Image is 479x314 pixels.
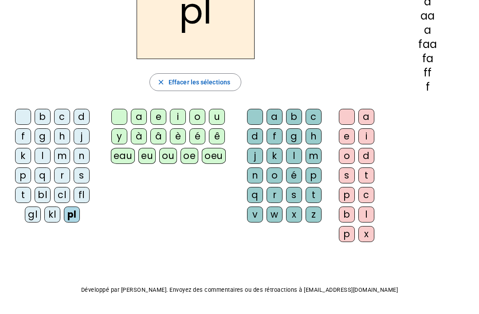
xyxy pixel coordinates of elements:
div: p [339,187,355,203]
div: l [35,148,51,164]
div: j [247,148,263,164]
div: fa [391,53,465,64]
div: o [339,148,355,164]
div: w [267,207,283,223]
div: g [35,128,51,144]
div: t [358,167,374,183]
div: u [209,109,225,125]
div: i [358,128,374,144]
div: x [358,226,374,242]
div: cl [54,187,70,203]
mat-icon: close [157,78,165,86]
div: k [15,148,31,164]
div: b [339,207,355,223]
div: n [247,167,263,183]
p: Développé par [PERSON_NAME]. Envoyez des commentaires ou des rétroactions à [EMAIL_ADDRESS][DOMAI... [7,285,472,295]
div: d [358,148,374,164]
div: a [131,109,147,125]
div: s [74,167,90,183]
div: d [247,128,263,144]
div: k [267,148,283,164]
div: e [339,128,355,144]
div: aa [391,11,465,21]
div: f [267,128,283,144]
div: s [286,187,302,203]
button: Effacer les sélections [149,73,241,91]
div: a [391,25,465,36]
span: Effacer les sélections [169,77,230,87]
div: i [170,109,186,125]
div: z [306,207,322,223]
div: bl [35,187,51,203]
div: c [306,109,322,125]
div: c [54,109,70,125]
div: eau [111,148,135,164]
div: r [54,167,70,183]
div: o [189,109,205,125]
div: kl [44,207,60,223]
div: n [74,148,90,164]
div: ê [209,128,225,144]
div: oe [181,148,198,164]
div: pl [64,207,80,223]
div: r [267,187,283,203]
div: eu [138,148,156,164]
div: t [15,187,31,203]
div: l [286,148,302,164]
div: à [131,128,147,144]
div: é [189,128,205,144]
div: t [306,187,322,203]
div: h [306,128,322,144]
div: f [15,128,31,144]
div: q [247,187,263,203]
div: b [35,109,51,125]
div: v [247,207,263,223]
div: x [286,207,302,223]
div: q [35,167,51,183]
div: b [286,109,302,125]
div: è [170,128,186,144]
div: d [74,109,90,125]
div: ff [391,68,465,78]
div: p [15,167,31,183]
div: l [358,207,374,223]
div: g [286,128,302,144]
div: fl [74,187,90,203]
div: s [339,167,355,183]
div: h [54,128,70,144]
div: o [267,167,283,183]
div: e [150,109,166,125]
div: a [267,109,283,125]
div: é [286,167,302,183]
div: p [339,226,355,242]
div: f [391,82,465,92]
div: a [358,109,374,125]
div: p [306,167,322,183]
div: â [150,128,166,144]
div: gl [25,207,41,223]
div: oeu [202,148,226,164]
div: c [358,187,374,203]
div: ou [159,148,177,164]
div: y [111,128,127,144]
div: faa [391,39,465,50]
div: m [306,148,322,164]
div: m [54,148,70,164]
div: j [74,128,90,144]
